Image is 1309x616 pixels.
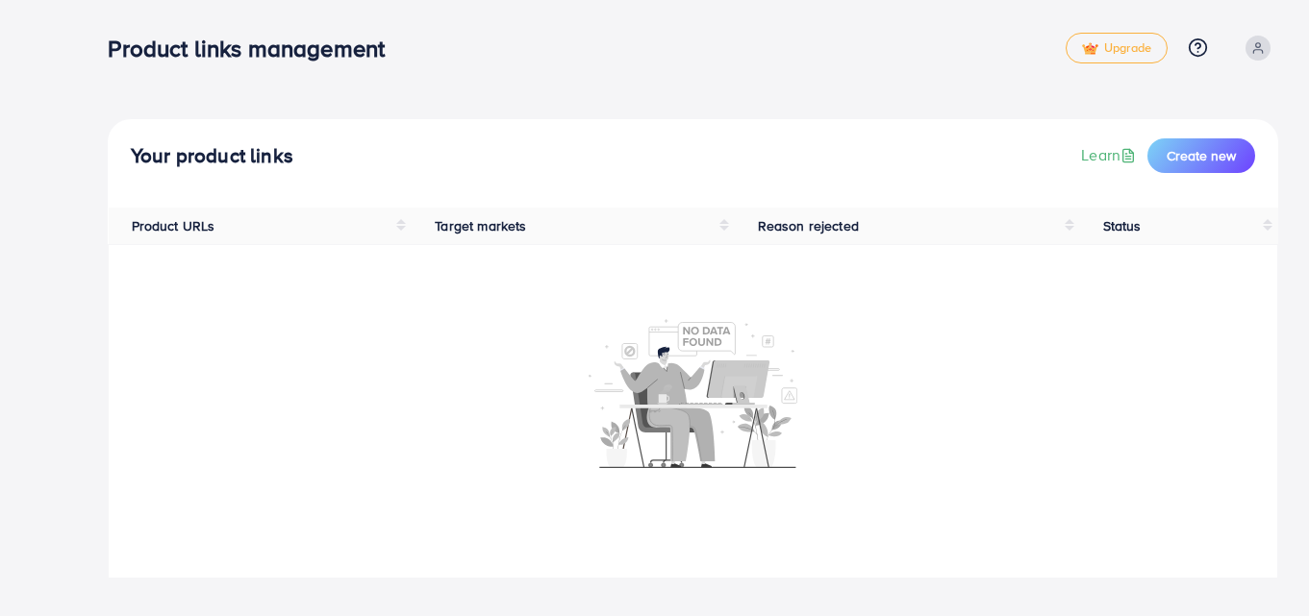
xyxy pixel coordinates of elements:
img: No account [589,317,798,468]
img: tick [1082,42,1098,56]
h4: Your product links [131,144,293,168]
h3: Product links management [108,35,400,62]
span: Status [1103,216,1142,235]
a: tickUpgrade [1066,33,1168,63]
a: Learn [1081,144,1140,166]
span: Target markets [435,216,526,235]
button: Create new [1147,138,1255,173]
span: Upgrade [1082,41,1151,56]
span: Create new [1167,146,1236,165]
span: Reason rejected [758,216,859,235]
span: Product URLs [132,216,215,235]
